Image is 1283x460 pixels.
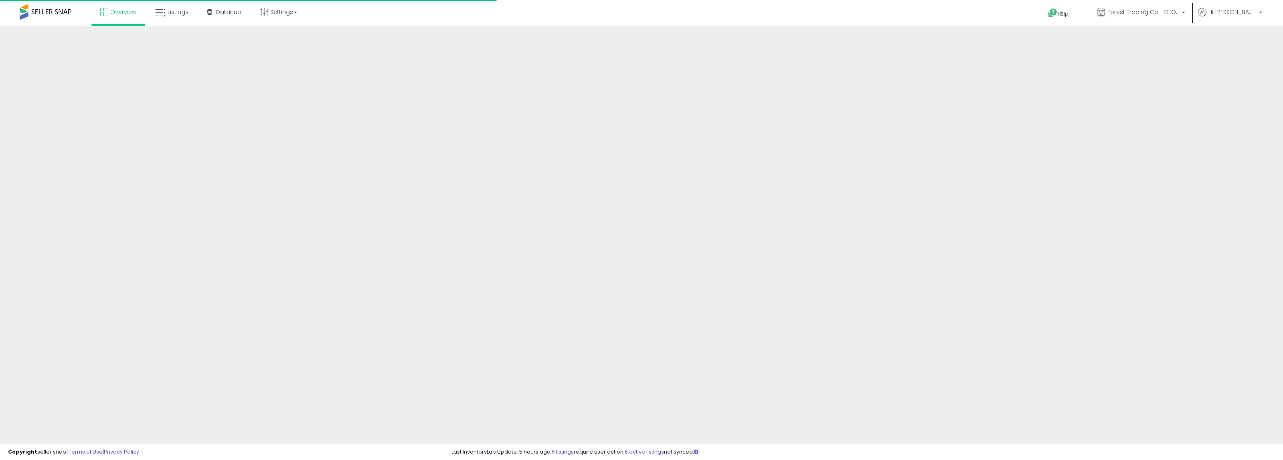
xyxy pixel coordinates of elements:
[1107,8,1180,16] span: Forest Trading Co. [GEOGRAPHIC_DATA]
[110,8,136,16] span: Overview
[1048,8,1058,18] i: Get Help
[168,8,188,16] span: Listings
[1208,8,1257,16] span: Hi [PERSON_NAME]
[1198,8,1262,26] a: Hi [PERSON_NAME]
[216,8,241,16] span: DataHub
[1042,2,1084,26] a: Help
[1058,10,1068,17] span: Help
